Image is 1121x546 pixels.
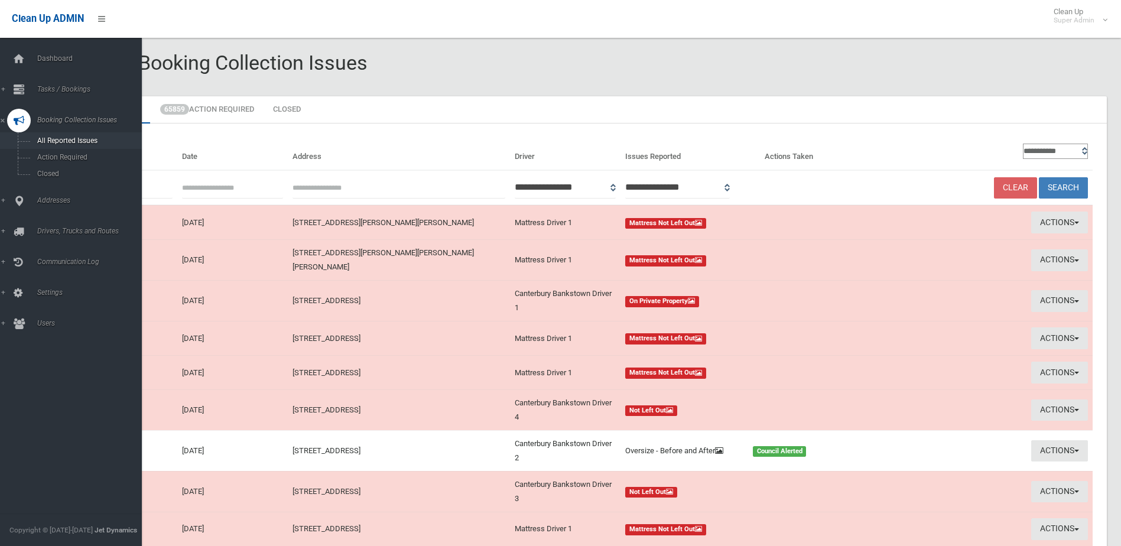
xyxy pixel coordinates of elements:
[625,294,866,308] a: On Private Property
[620,138,760,170] th: Issues Reported
[151,96,263,123] a: 65859Action Required
[625,296,699,307] span: On Private Property
[510,389,621,430] td: Canterbury Bankstown Driver 4
[1031,440,1088,462] button: Actions
[34,258,151,266] span: Communication Log
[177,389,288,430] td: [DATE]
[177,321,288,356] td: [DATE]
[177,205,288,239] td: [DATE]
[510,138,621,170] th: Driver
[288,240,509,281] td: [STREET_ADDRESS][PERSON_NAME][PERSON_NAME][PERSON_NAME]
[1031,399,1088,421] button: Actions
[1031,249,1088,271] button: Actions
[625,485,866,499] a: Not Left Out
[1031,212,1088,233] button: Actions
[994,177,1037,199] a: Clear
[1031,327,1088,349] button: Actions
[1031,290,1088,312] button: Actions
[288,205,509,239] td: [STREET_ADDRESS][PERSON_NAME][PERSON_NAME]
[753,446,807,457] span: Council Alerted
[95,526,137,534] strong: Jet Dynamics
[177,430,288,471] td: [DATE]
[34,288,151,297] span: Settings
[625,444,866,458] a: Oversize - Before and After Council Alerted
[510,512,621,546] td: Mattress Driver 1
[625,255,706,266] span: Mattress Not Left Out
[288,281,509,321] td: [STREET_ADDRESS]
[288,430,509,471] td: [STREET_ADDRESS]
[625,216,866,230] a: Mattress Not Left Out
[9,526,93,534] span: Copyright © [DATE]-[DATE]
[288,389,509,430] td: [STREET_ADDRESS]
[177,356,288,390] td: [DATE]
[34,153,141,161] span: Action Required
[34,54,151,63] span: Dashboard
[1031,362,1088,383] button: Actions
[510,281,621,321] td: Canterbury Bankstown Driver 1
[288,321,509,356] td: [STREET_ADDRESS]
[34,227,151,235] span: Drivers, Trucks and Routes
[160,104,189,115] span: 65859
[34,85,151,93] span: Tasks / Bookings
[1048,7,1106,25] span: Clean Up
[288,471,509,512] td: [STREET_ADDRESS]
[1031,481,1088,503] button: Actions
[625,524,706,535] span: Mattress Not Left Out
[510,430,621,471] td: Canterbury Bankstown Driver 2
[510,205,621,239] td: Mattress Driver 1
[288,138,509,170] th: Address
[510,321,621,356] td: Mattress Driver 1
[177,471,288,512] td: [DATE]
[1054,16,1094,25] small: Super Admin
[1039,177,1088,199] button: Search
[618,444,746,458] div: Oversize - Before and After
[1031,518,1088,540] button: Actions
[625,333,706,344] span: Mattress Not Left Out
[177,281,288,321] td: [DATE]
[510,240,621,281] td: Mattress Driver 1
[625,522,866,536] a: Mattress Not Left Out
[264,96,310,123] a: Closed
[177,512,288,546] td: [DATE]
[625,331,866,346] a: Mattress Not Left Out
[625,405,677,417] span: Not Left Out
[510,471,621,512] td: Canterbury Bankstown Driver 3
[34,196,151,204] span: Addresses
[510,356,621,390] td: Mattress Driver 1
[12,13,84,24] span: Clean Up ADMIN
[625,487,677,498] span: Not Left Out
[625,253,866,267] a: Mattress Not Left Out
[177,138,288,170] th: Date
[625,366,866,380] a: Mattress Not Left Out
[34,136,141,145] span: All Reported Issues
[625,403,866,417] a: Not Left Out
[177,240,288,281] td: [DATE]
[760,138,871,170] th: Actions Taken
[288,356,509,390] td: [STREET_ADDRESS]
[34,116,151,124] span: Booking Collection Issues
[625,218,706,229] span: Mattress Not Left Out
[52,51,368,74] span: Reported Booking Collection Issues
[288,512,509,546] td: [STREET_ADDRESS]
[34,170,141,178] span: Closed
[34,319,151,327] span: Users
[625,368,706,379] span: Mattress Not Left Out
